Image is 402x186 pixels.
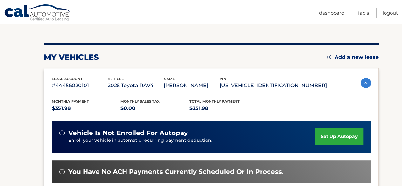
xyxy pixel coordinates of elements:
p: [US_VEHICLE_IDENTIFICATION_NUMBER] [220,81,327,90]
p: [PERSON_NAME] [164,81,220,90]
span: vehicle is not enrolled for autopay [68,129,188,137]
p: $0.00 [120,104,189,113]
a: Add a new lease [327,54,379,60]
span: You have no ACH payments currently scheduled or in process. [68,168,283,176]
a: FAQ's [358,8,369,18]
p: $351.98 [189,104,258,113]
p: $351.98 [52,104,121,113]
span: Monthly Payment [52,99,89,104]
span: Monthly sales Tax [120,99,160,104]
img: accordion-active.svg [361,78,371,88]
p: #44456020101 [52,81,108,90]
a: Cal Automotive [4,4,71,23]
img: add.svg [327,55,331,59]
a: set up autopay [315,128,363,145]
p: Enroll your vehicle in automatic recurring payment deduction. [68,137,315,144]
a: Logout [383,8,398,18]
span: vin [220,77,226,81]
p: 2025 Toyota RAV4 [108,81,164,90]
span: vehicle [108,77,124,81]
img: alert-white.svg [59,130,65,135]
span: lease account [52,77,83,81]
span: Total Monthly Payment [189,99,240,104]
img: alert-white.svg [59,169,65,174]
h2: my vehicles [44,52,99,62]
a: Dashboard [319,8,344,18]
span: name [164,77,175,81]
